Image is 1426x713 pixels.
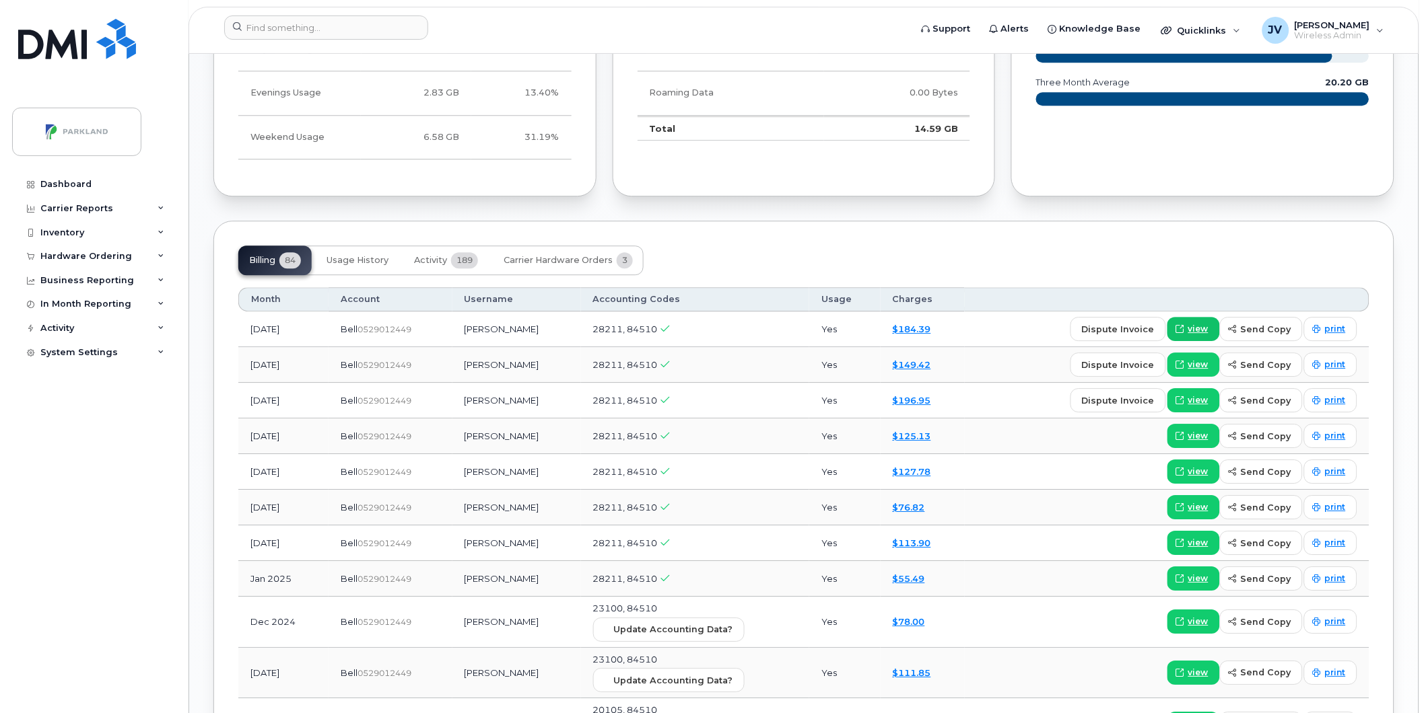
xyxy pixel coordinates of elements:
[1167,531,1220,555] a: view
[358,324,411,334] span: 0529012449
[1325,615,1346,628] span: print
[893,616,925,627] a: $78.00
[1304,388,1357,412] a: print
[238,561,329,597] td: Jan 2025
[341,537,358,548] span: Bell
[638,116,824,141] td: Total
[329,287,452,311] th: Account
[358,396,411,406] span: 0529012449
[1220,388,1303,412] button: send copy
[238,383,329,418] td: [DATE]
[1071,352,1166,377] button: dispute invoice
[238,71,361,115] td: Evenings Usage
[1167,388,1220,412] a: view
[1152,17,1250,44] div: Quicklinks
[358,467,411,477] span: 0529012449
[1253,17,1394,44] div: Jason Vandenberg
[238,116,361,159] td: Weekend Usage
[1082,323,1155,336] span: dispute invoice
[358,502,411,513] span: 0529012449
[358,360,411,370] span: 0529012449
[1167,317,1220,341] a: view
[1188,465,1209,478] span: view
[1001,22,1029,36] span: Alerts
[1220,609,1303,634] button: send copy
[809,311,880,347] td: Yes
[1071,317,1166,341] button: dispute invoice
[1304,661,1357,685] a: print
[452,454,581,490] td: [PERSON_NAME]
[1325,430,1346,442] span: print
[1220,495,1303,519] button: send copy
[893,667,931,678] a: $111.85
[1167,352,1220,377] a: view
[327,255,388,266] span: Usage History
[361,116,471,159] td: 6.58 GB
[1325,537,1346,549] span: print
[1060,22,1141,36] span: Knowledge Base
[1220,352,1303,377] button: send copy
[893,573,925,584] a: $55.49
[238,454,329,490] td: [DATE]
[1304,352,1357,377] a: print
[1241,465,1291,478] span: send copy
[341,430,358,441] span: Bell
[1325,465,1346,478] span: print
[638,71,824,115] td: Roaming Data
[824,71,970,115] td: 0.00 Bytes
[452,648,581,699] td: [PERSON_NAME]
[1304,317,1357,341] a: print
[471,116,571,159] td: 31.19%
[1268,22,1283,38] span: JV
[1241,501,1291,514] span: send copy
[341,667,358,678] span: Bell
[1071,388,1166,412] button: dispute invoice
[361,71,471,115] td: 2.83 GB
[933,22,971,36] span: Support
[1035,77,1130,87] text: three month average
[224,15,428,40] input: Find something...
[809,418,880,454] td: Yes
[1295,20,1370,30] span: [PERSON_NAME]
[1241,615,1291,628] span: send copy
[341,502,358,513] span: Bell
[1188,615,1209,628] span: view
[1167,566,1220,591] a: view
[1167,424,1220,448] a: view
[593,359,658,370] span: 28211, 84510
[1188,501,1209,513] span: view
[238,116,572,159] tr: Friday from 6:00pm to Monday 8:00am
[358,574,411,584] span: 0529012449
[912,15,980,42] a: Support
[452,383,581,418] td: [PERSON_NAME]
[1325,323,1346,335] span: print
[893,324,931,334] a: $184.39
[471,71,571,115] td: 13.40%
[238,311,329,347] td: [DATE]
[809,287,880,311] th: Usage
[341,616,358,627] span: Bell
[1188,667,1209,679] span: view
[893,430,931,441] a: $125.13
[617,252,633,268] span: 3
[452,347,581,383] td: [PERSON_NAME]
[1188,572,1209,585] span: view
[893,502,925,513] a: $76.82
[1167,459,1220,484] a: view
[341,395,358,406] span: Bell
[341,324,358,334] span: Bell
[358,617,411,627] span: 0529012449
[593,502,658,513] span: 28211, 84510
[893,359,931,370] a: $149.42
[893,395,931,406] a: $196.95
[1220,661,1303,685] button: send copy
[238,490,329,525] td: [DATE]
[1304,566,1357,591] a: print
[1188,537,1209,549] span: view
[238,648,329,699] td: [DATE]
[1188,359,1209,371] span: view
[238,597,329,648] td: Dec 2024
[581,287,810,311] th: Accounting Codes
[238,347,329,383] td: [DATE]
[593,617,745,642] button: Update Accounting Data?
